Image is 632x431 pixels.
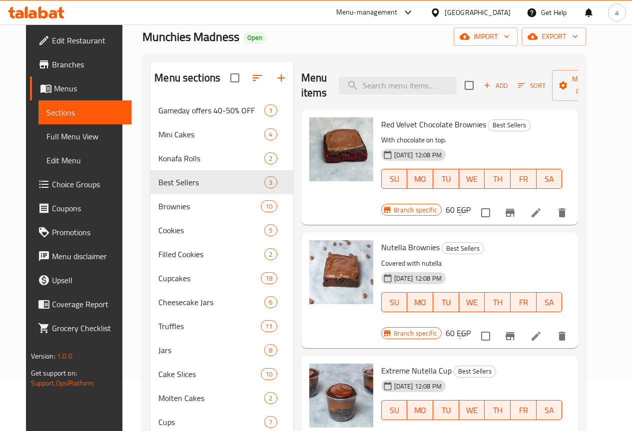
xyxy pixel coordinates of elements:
span: MO [411,403,429,418]
div: Molten Cakes2 [150,386,293,410]
button: WE [459,292,485,312]
a: Edit Restaurant [30,28,131,52]
a: Full Menu View [38,124,131,148]
span: [DATE] 12:08 PM [390,274,446,283]
button: SU [381,169,408,189]
span: Cheesecake Jars [158,296,264,308]
div: Brownies [158,200,261,212]
span: [DATE] 12:08 PM [390,150,446,160]
span: 10 [261,202,276,211]
span: Molten Cakes [158,392,264,404]
div: items [264,176,277,188]
div: Menu-management [336,6,398,18]
p: Covered with nutella [381,257,563,270]
button: TU [433,292,459,312]
input: search [339,77,457,94]
a: Edit menu item [530,330,542,342]
span: Sort [518,80,546,91]
span: Upsell [52,274,123,286]
a: Branches [30,52,131,76]
span: Get support on: [31,367,77,380]
span: WE [463,403,481,418]
span: Sort items [512,78,552,93]
span: SA [541,172,559,186]
div: Cupcakes [158,272,261,284]
span: Open [243,33,266,42]
span: export [530,30,578,43]
button: TU [433,400,459,420]
span: TH [489,403,507,418]
div: items [261,200,277,212]
div: items [261,272,277,284]
span: Menu disclaimer [52,250,123,262]
div: Mini Cakes [158,128,264,140]
span: Coverage Report [52,298,123,310]
button: Branch-specific-item [498,201,522,225]
p: With chocolate on top. [381,134,563,146]
span: Menus [54,82,123,94]
h6: 60 EGP [446,203,471,217]
span: Best Sellers [158,176,264,188]
button: import [454,27,518,46]
div: items [261,368,277,380]
div: [GEOGRAPHIC_DATA] [445,7,511,18]
span: 2 [265,394,276,403]
div: Gameday offers 40-50% OFF1 [150,98,293,122]
button: Branch-specific-item [498,324,522,348]
span: MO [411,172,429,186]
h2: Menu sections [154,70,220,85]
span: Cups [158,416,264,428]
button: MO [407,292,433,312]
span: Sort sections [245,66,269,90]
span: FR [515,295,533,310]
span: TU [437,172,455,186]
div: Brownies10 [150,194,293,218]
span: Select to update [475,326,496,347]
div: Cake Slices10 [150,362,293,386]
button: WE [459,400,485,420]
div: Truffles11 [150,314,293,338]
span: Konafa Rolls [158,152,264,164]
span: Cookies [158,224,264,236]
a: Choice Groups [30,172,131,196]
button: SU [381,400,408,420]
span: 8 [265,346,276,355]
a: Upsell [30,268,131,292]
span: Edit Menu [46,154,123,166]
button: delete [550,201,574,225]
button: Sort [516,78,548,93]
a: Edit menu item [530,207,542,219]
button: TH [485,169,511,189]
span: Add [482,80,509,91]
span: Best Sellers [489,119,530,131]
div: items [264,248,277,260]
button: Add section [269,66,293,90]
span: 4 [265,130,276,139]
span: TH [489,295,507,310]
span: 1 [265,106,276,115]
img: Extreme Nutella Cup [309,364,373,428]
span: Jars [158,344,264,356]
div: items [264,296,277,308]
div: Open [243,32,266,44]
div: Jars8 [150,338,293,362]
span: Gameday offers 40-50% OFF [158,104,264,116]
span: SU [386,295,404,310]
span: Grocery Checklist [52,322,123,334]
span: Version: [31,350,55,363]
a: Menus [30,76,131,100]
button: FR [511,169,537,189]
div: items [264,416,277,428]
span: Full Menu View [46,130,123,142]
span: Nutella Brownies [381,240,440,255]
span: Coupons [52,202,123,214]
button: FR [511,292,537,312]
button: SA [537,169,563,189]
h2: Menu items [301,70,327,100]
span: 10 [261,370,276,379]
div: items [261,320,277,332]
button: FR [511,400,537,420]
